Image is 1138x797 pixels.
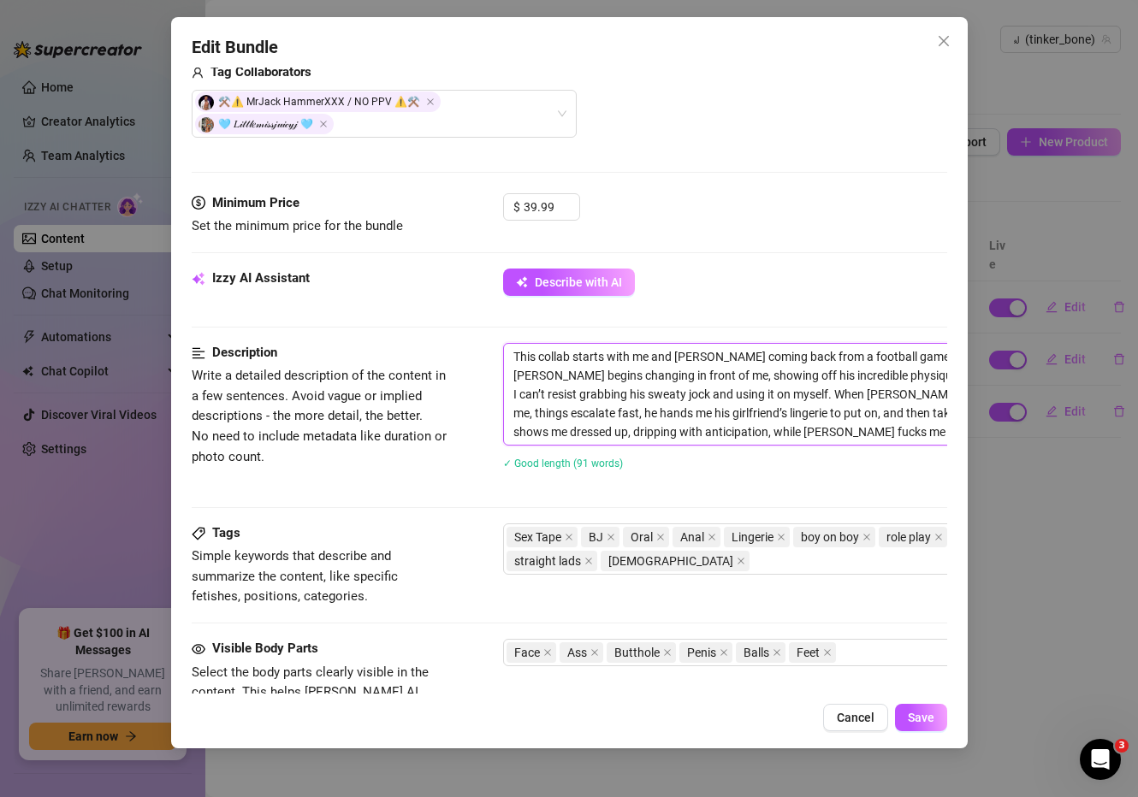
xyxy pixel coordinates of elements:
[514,528,561,546] span: Sex Tape
[1115,739,1129,753] span: 3
[934,533,943,541] span: close
[908,711,934,724] span: Save
[192,642,205,656] span: eye
[565,533,573,541] span: close
[212,345,277,360] strong: Description
[687,643,716,662] span: Penis
[507,527,578,547] span: Sex Tape
[673,527,720,547] span: Anal
[737,557,745,565] span: close
[623,527,669,547] span: Oral
[319,120,328,128] span: Close
[504,344,1101,445] textarea: This collab starts with me and [PERSON_NAME] coming back from a football game. After his girlfrie...
[744,643,769,662] span: Balls
[212,270,310,286] strong: Izzy AI Assistant
[192,34,278,61] span: Edit Bundle
[195,92,441,112] span: ⚒️⚠️ MrJack HammerXXX / NO PPV ⚠️⚒️
[210,64,311,80] strong: Tag Collaborators
[823,648,832,657] span: close
[192,62,204,83] span: user
[192,548,398,604] span: Simple keywords that describe and summarize the content, like specific fetishes, positions, categ...
[614,643,660,662] span: Butthole
[937,34,951,48] span: close
[777,533,785,541] span: close
[514,643,540,662] span: Face
[192,343,205,363] span: align-left
[589,528,603,546] span: BJ
[663,648,672,657] span: close
[192,527,205,540] span: tag
[631,528,653,546] span: Oral
[862,533,871,541] span: close
[192,218,403,233] span: Set the minimum price for the bundle
[192,664,429,741] span: Select the body parts clearly visible in the content. This helps [PERSON_NAME] AI suggest media a...
[192,193,205,214] span: dollar
[789,642,836,663] span: Feet
[212,525,240,540] strong: Tags
[793,527,875,547] span: boy on boy
[581,527,619,547] span: BJ
[724,527,790,547] span: Lingerie
[608,552,733,570] span: [DEMOGRAPHIC_DATA]
[507,551,597,571] span: straight lads
[720,648,728,657] span: close
[895,704,947,731] button: Save
[199,95,214,110] img: avatar.jpg
[773,648,781,657] span: close
[199,117,214,133] img: avatar.jpg
[837,711,874,724] span: Cancel
[679,642,732,663] span: Penis
[212,195,299,210] strong: Minimum Price
[514,552,581,570] span: straight lads
[607,533,615,541] span: close
[823,704,888,731] button: Cancel
[507,642,556,663] span: Face
[567,643,587,662] span: Ass
[543,648,552,657] span: close
[1080,739,1121,780] iframe: Intercom live chat
[797,643,820,662] span: Feet
[503,269,635,296] button: Describe with AI
[801,528,859,546] span: boy on boy
[680,528,704,546] span: Anal
[886,528,931,546] span: role play
[503,458,623,469] span: ✓ Good length (91 words)
[930,27,957,55] button: Close
[656,533,665,541] span: close
[736,642,785,663] span: Balls
[708,533,716,541] span: close
[212,641,318,656] strong: Visible Body Parts
[601,551,750,571] span: british
[426,97,435,106] span: Close
[930,34,957,48] span: Close
[607,642,676,663] span: Butthole
[192,368,447,463] span: Write a detailed description of the content in a few sentences. Avoid vague or implied descriptio...
[732,528,773,546] span: Lingerie
[535,275,622,289] span: Describe with AI
[195,114,334,134] span: 🩵 𝐿𝒾𝓉𝓉𝓁𝑒𝓂𝒾𝓈𝓈𝒿𝓊𝒾𝒸𝓎𝒿 🩵
[584,557,593,565] span: close
[560,642,603,663] span: Ass
[879,527,947,547] span: role play
[590,648,599,657] span: close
